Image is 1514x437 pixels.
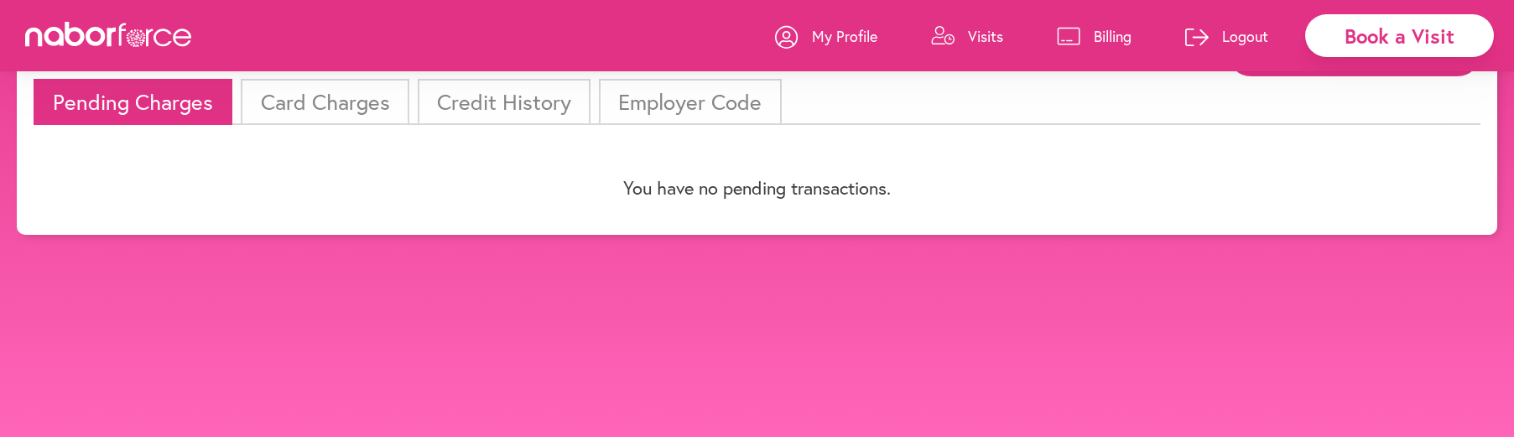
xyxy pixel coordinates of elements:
p: Billing [1094,26,1132,46]
li: Employer Code [599,79,781,125]
a: Logout [1185,11,1268,61]
p: Logout [1222,26,1268,46]
div: Book a Visit [1305,14,1494,57]
li: Credit History [418,79,591,125]
a: Visits [931,11,1003,61]
li: Card Charges [241,79,408,125]
p: Visits [968,26,1003,46]
li: Pending Charges [34,79,232,125]
a: Billing [1057,11,1132,61]
p: You have no pending transactions. [34,177,1480,199]
p: My Profile [812,26,877,46]
a: My Profile [775,11,877,61]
